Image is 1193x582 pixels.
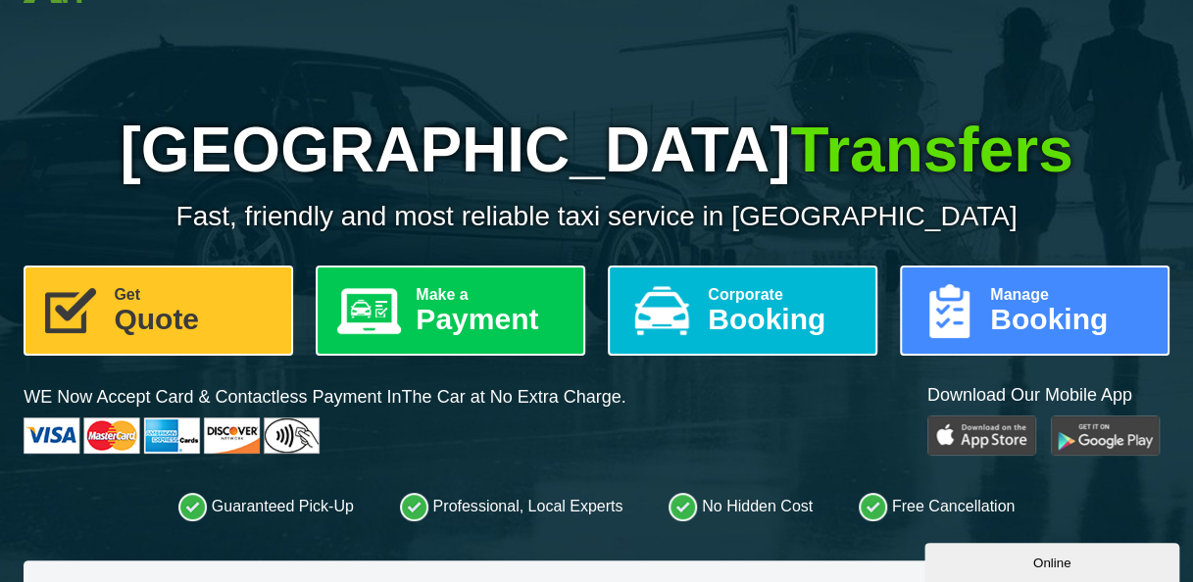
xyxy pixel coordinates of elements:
img: Play Store [927,415,1036,456]
a: CorporateBooking [608,266,877,356]
span: Transfers [790,115,1072,185]
a: GetQuote [24,266,293,356]
img: Cards [24,417,320,454]
img: Google Play [1051,415,1160,456]
li: No Hidden Cost [669,492,813,521]
p: Fast, friendly and most reliable taxi service in [GEOGRAPHIC_DATA] [24,201,1168,232]
li: Free Cancellation [859,492,1015,521]
li: Guaranteed Pick-Up [178,492,354,521]
span: The Car at No Extra Charge. [402,387,626,407]
iframe: chat widget [924,539,1183,582]
span: Manage [990,287,1152,303]
p: Download Our Mobile App [927,383,1169,408]
span: Get [114,287,275,303]
a: ManageBooking [900,266,1169,356]
p: WE Now Accept Card & Contactless Payment In [24,385,625,410]
span: Make a [416,287,568,303]
li: Professional, Local Experts [400,492,623,521]
a: Make aPayment [316,266,585,356]
h1: [GEOGRAPHIC_DATA] [24,114,1168,186]
span: Corporate [708,287,860,303]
